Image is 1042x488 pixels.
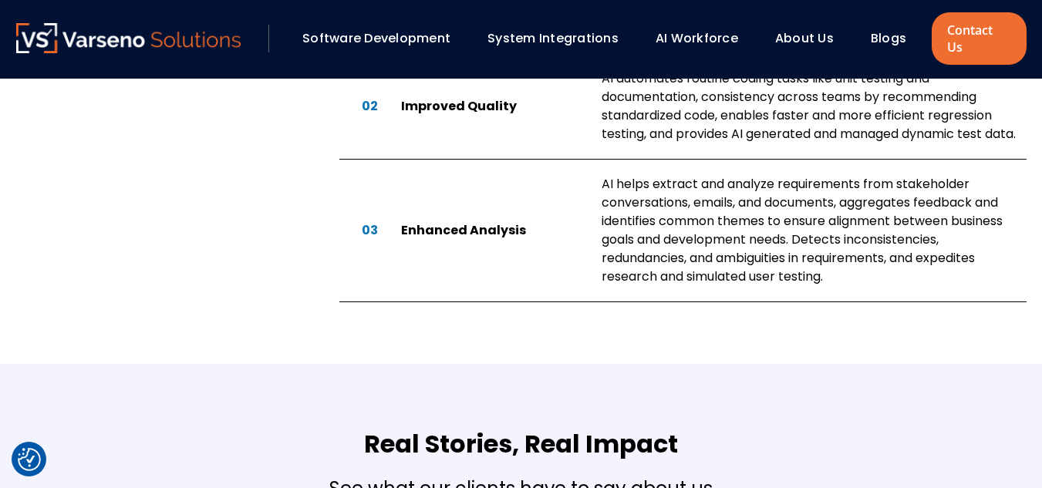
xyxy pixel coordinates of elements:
h4: Real Stories, Real Impact [16,426,1027,463]
div: Software Development [295,25,472,52]
div: AI Workforce [648,25,760,52]
a: About Us [775,29,834,47]
div: About Us [767,25,855,52]
div: Enhanced Analysis [401,221,589,240]
a: Contact Us [932,12,1026,65]
div: AI automates routine coding tasks like unit testing and documentation, consistency across teams b... [602,69,1027,143]
div: 03 [339,221,401,240]
a: Software Development [302,29,450,47]
div: 02 [339,97,401,116]
a: Varseno Solutions – Product Engineering & IT Services [16,23,241,54]
div: Improved Quality [401,97,589,116]
img: Revisit consent button [18,448,41,471]
div: AI helps extract and analyze requirements from stakeholder conversations, emails, and documents, ... [602,175,1027,286]
div: Blogs [863,25,928,52]
button: Cookie Settings [18,448,41,471]
a: AI Workforce [656,29,738,47]
img: Varseno Solutions – Product Engineering & IT Services [16,23,241,53]
div: System Integrations [480,25,640,52]
a: System Integrations [487,29,619,47]
a: Blogs [871,29,906,47]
